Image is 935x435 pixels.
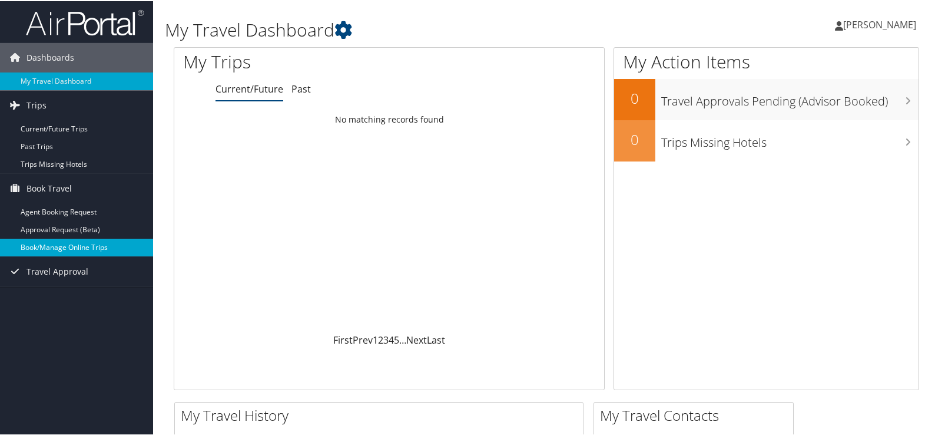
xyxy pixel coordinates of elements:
[600,404,793,424] h2: My Travel Contacts
[614,48,919,73] h1: My Action Items
[26,173,72,202] span: Book Travel
[389,332,394,345] a: 4
[291,81,311,94] a: Past
[394,332,399,345] a: 5
[183,48,416,73] h1: My Trips
[165,17,674,41] h1: My Travel Dashboard
[614,128,655,149] h2: 0
[378,332,383,345] a: 2
[333,332,353,345] a: First
[399,332,406,345] span: …
[26,256,88,285] span: Travel Approval
[373,332,378,345] a: 1
[406,332,427,345] a: Next
[843,17,916,30] span: [PERSON_NAME]
[614,87,655,107] h2: 0
[661,127,919,150] h3: Trips Missing Hotels
[661,86,919,108] h3: Travel Approvals Pending (Advisor Booked)
[26,90,47,119] span: Trips
[614,78,919,119] a: 0Travel Approvals Pending (Advisor Booked)
[353,332,373,345] a: Prev
[614,119,919,160] a: 0Trips Missing Hotels
[383,332,389,345] a: 3
[26,42,74,71] span: Dashboards
[181,404,583,424] h2: My Travel History
[835,6,928,41] a: [PERSON_NAME]
[215,81,283,94] a: Current/Future
[174,108,604,129] td: No matching records found
[427,332,445,345] a: Last
[26,8,144,35] img: airportal-logo.png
